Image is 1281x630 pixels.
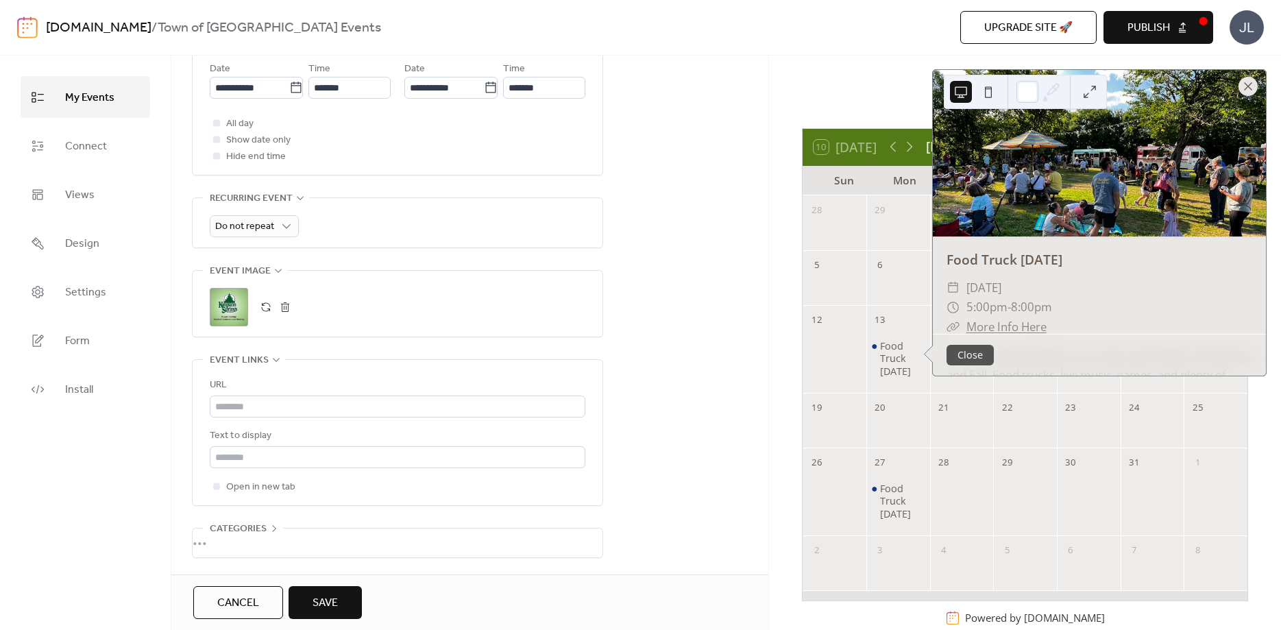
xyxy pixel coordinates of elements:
span: Event links [210,352,269,369]
div: 30 [1062,454,1079,472]
div: Mon [874,166,934,195]
div: 6 [871,256,889,274]
span: My Events [65,87,114,108]
img: logo [17,16,38,38]
div: 27 [871,454,889,472]
a: [DOMAIN_NAME] [1024,611,1105,625]
div: ​ [947,298,960,317]
div: 21 [935,399,953,417]
span: Open in new tab [226,479,295,496]
div: 8 [1189,542,1207,559]
span: Save [313,595,338,611]
span: Recurring event [210,191,293,207]
button: Cancel [193,586,283,619]
a: My Events [21,76,150,118]
div: 13 [871,311,889,329]
a: Food Truck [DATE] [947,250,1062,269]
div: Text to display [210,428,583,444]
div: 22 [999,399,1016,417]
div: ••• [193,529,602,557]
div: 28 [935,454,953,472]
div: 29 [999,454,1016,472]
div: Start date [210,42,258,58]
div: 5 [999,542,1016,559]
div: 29 [871,202,889,219]
div: 25 [1189,399,1207,417]
div: 5 [808,256,826,274]
button: Close [947,345,994,365]
div: 24 [1125,399,1143,417]
div: 28 [808,202,826,219]
span: Do not repeat [215,217,274,236]
span: Connect [65,136,107,157]
div: ; [210,288,248,326]
span: Views [65,184,95,206]
div: 23 [1062,399,1079,417]
a: Design [21,222,150,264]
div: 20 [871,399,889,417]
div: Food Truck Monday [866,483,930,521]
div: 2 [808,542,826,559]
span: Publish [1127,20,1170,36]
button: Save [289,586,362,619]
span: [DATE] [966,278,1001,298]
div: Sun [814,166,874,195]
div: Powered by [965,611,1105,625]
div: 4 [935,542,953,559]
a: Form [21,319,150,361]
span: Upgrade site 🚀 [984,20,1073,36]
button: Publish [1103,11,1213,44]
span: Categories [210,521,267,537]
span: Settings [65,282,106,303]
div: 7 [1125,542,1143,559]
div: URL [210,377,583,393]
div: 19 [808,399,826,417]
div: ​ [947,317,960,337]
div: Food Truck Monday [866,340,930,378]
div: JL [1230,10,1264,45]
span: Form [65,330,90,352]
span: Cancel [217,595,259,611]
div: 6 [1062,542,1079,559]
b: Town of [GEOGRAPHIC_DATA] Events [158,15,381,41]
span: Event image [210,263,271,280]
span: 8:00pm [1011,298,1052,317]
span: RSVP [210,573,232,590]
span: Date [210,61,230,77]
span: Date [404,61,425,77]
div: End date [404,42,448,58]
div: ​ [947,278,960,298]
a: [DOMAIN_NAME] [46,15,151,41]
b: / [151,15,158,41]
a: More Info Here [966,319,1047,335]
a: Install [21,368,150,410]
div: Food Truck [DATE] [880,483,925,521]
a: Connect [21,125,150,167]
div: 12 [808,311,826,329]
div: 31 [1125,454,1143,472]
span: Design [65,233,99,254]
span: Time [308,61,330,77]
a: Views [21,173,150,215]
span: Show date only [226,132,291,149]
span: Hide end time [226,149,286,165]
span: - [1008,298,1011,317]
span: Install [65,379,93,400]
span: Time [503,61,525,77]
div: 3 [871,542,889,559]
button: Upgrade site 🚀 [960,11,1097,44]
div: 1 [1189,454,1207,472]
span: All day [226,116,254,132]
div: Food Truck [DATE] [880,340,925,378]
a: Settings [21,271,150,313]
div: 26 [808,454,826,472]
span: 5:00pm [966,298,1008,317]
